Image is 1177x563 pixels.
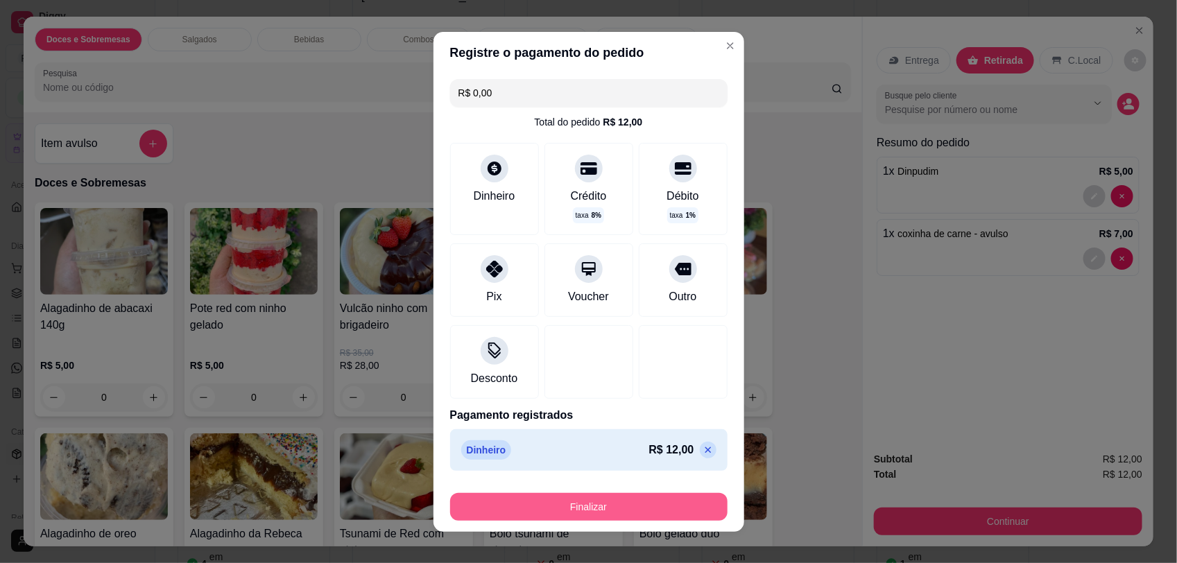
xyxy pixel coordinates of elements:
[649,442,694,458] p: R$ 12,00
[458,79,719,107] input: Ex.: hambúrguer de cordeiro
[669,288,696,305] div: Outro
[576,210,601,220] p: taxa
[667,188,698,205] div: Débito
[461,440,512,460] p: Dinheiro
[592,210,601,220] span: 8 %
[486,288,501,305] div: Pix
[474,188,515,205] div: Dinheiro
[719,35,741,57] button: Close
[571,188,607,205] div: Crédito
[568,288,609,305] div: Voucher
[450,407,728,424] p: Pagamento registrados
[535,115,643,129] div: Total do pedido
[603,115,643,129] div: R$ 12,00
[471,370,518,387] div: Desconto
[686,210,696,220] span: 1 %
[433,32,744,73] header: Registre o pagamento do pedido
[670,210,696,220] p: taxa
[450,493,728,521] button: Finalizar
